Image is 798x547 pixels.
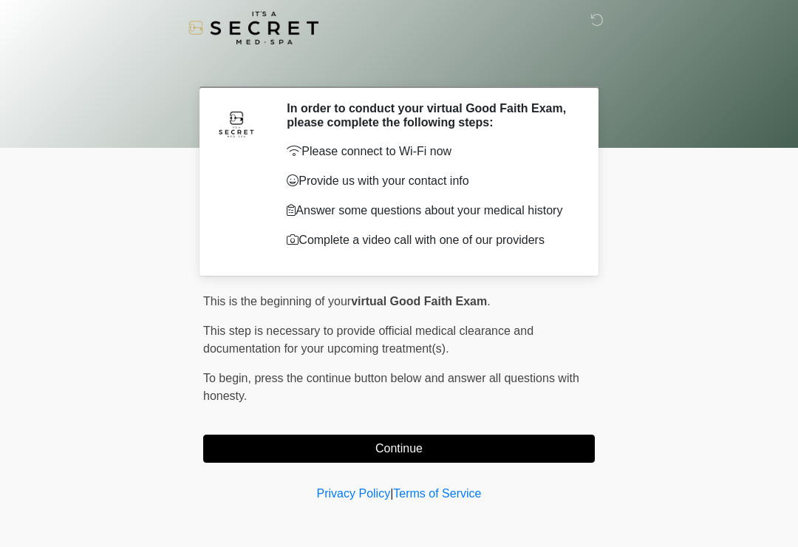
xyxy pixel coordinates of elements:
[287,143,573,160] p: Please connect to Wi-Fi now
[203,295,351,308] span: This is the beginning of your
[390,487,393,500] a: |
[487,295,490,308] span: .
[287,101,573,129] h2: In order to conduct your virtual Good Faith Exam, please complete the following steps:
[287,172,573,190] p: Provide us with your contact info
[214,101,259,146] img: Agent Avatar
[203,435,595,463] button: Continue
[287,231,573,249] p: Complete a video call with one of our providers
[351,295,487,308] strong: virtual Good Faith Exam
[203,325,533,355] span: This step is necessary to provide official medical clearance and documentation for your upcoming ...
[203,372,254,384] span: To begin,
[317,487,391,500] a: Privacy Policy
[188,11,318,44] img: It's A Secret Med Spa Logo
[393,487,481,500] a: Terms of Service
[192,53,606,81] h1: ‎ ‎
[287,202,573,220] p: Answer some questions about your medical history
[203,372,579,402] span: press the continue button below and answer all questions with honesty.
